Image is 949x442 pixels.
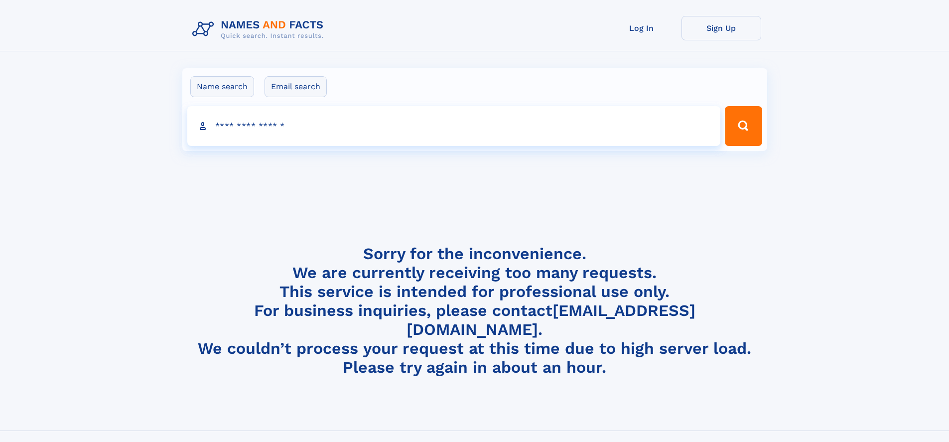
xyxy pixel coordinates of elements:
[188,16,332,43] img: Logo Names and Facts
[602,16,681,40] a: Log In
[190,76,254,97] label: Name search
[681,16,761,40] a: Sign Up
[407,301,695,339] a: [EMAIL_ADDRESS][DOMAIN_NAME]
[188,244,761,377] h4: Sorry for the inconvenience. We are currently receiving too many requests. This service is intend...
[265,76,327,97] label: Email search
[725,106,762,146] button: Search Button
[187,106,721,146] input: search input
